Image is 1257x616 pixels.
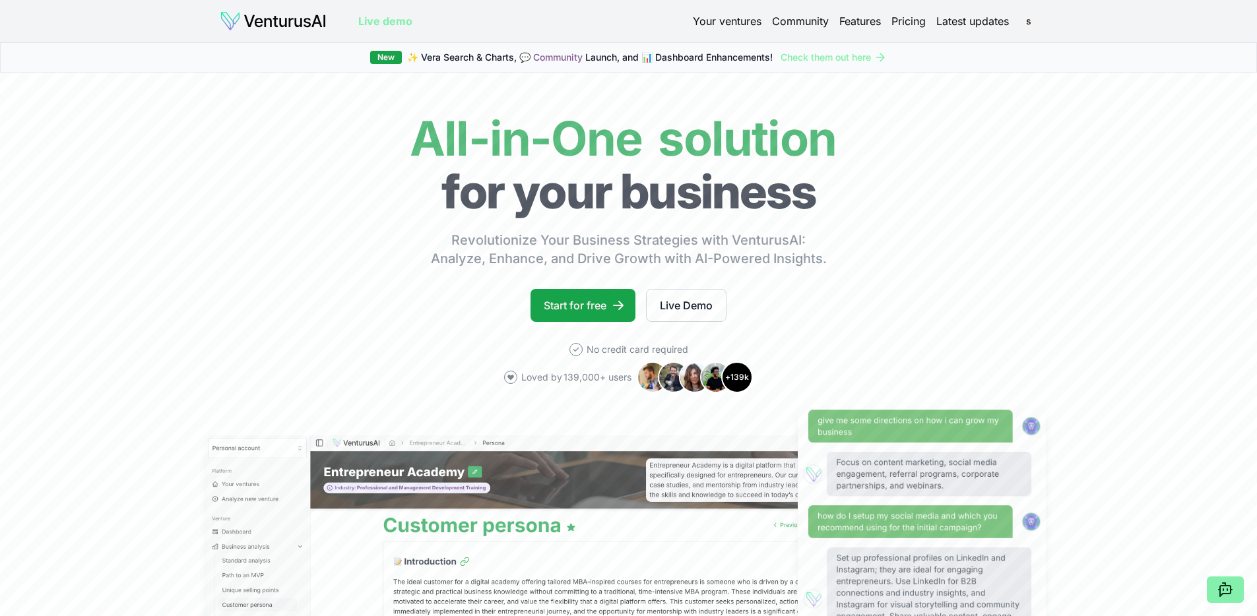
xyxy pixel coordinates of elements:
[839,13,881,29] a: Features
[700,361,732,393] img: Avatar 4
[358,13,412,29] a: Live demo
[1018,11,1039,32] span: s
[772,13,829,29] a: Community
[370,51,402,64] div: New
[936,13,1009,29] a: Latest updates
[1019,12,1038,30] button: s
[658,361,690,393] img: Avatar 2
[637,361,668,393] img: Avatar 1
[407,51,773,64] span: ✨ Vera Search & Charts, 💬 Launch, and 📊 Dashboard Enhancements!
[533,51,583,63] a: Community
[693,13,761,29] a: Your ventures
[531,289,635,322] a: Start for free
[679,361,711,393] img: Avatar 3
[781,51,887,64] a: Check them out here
[646,289,726,322] a: Live Demo
[220,11,327,32] img: logo
[891,13,926,29] a: Pricing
